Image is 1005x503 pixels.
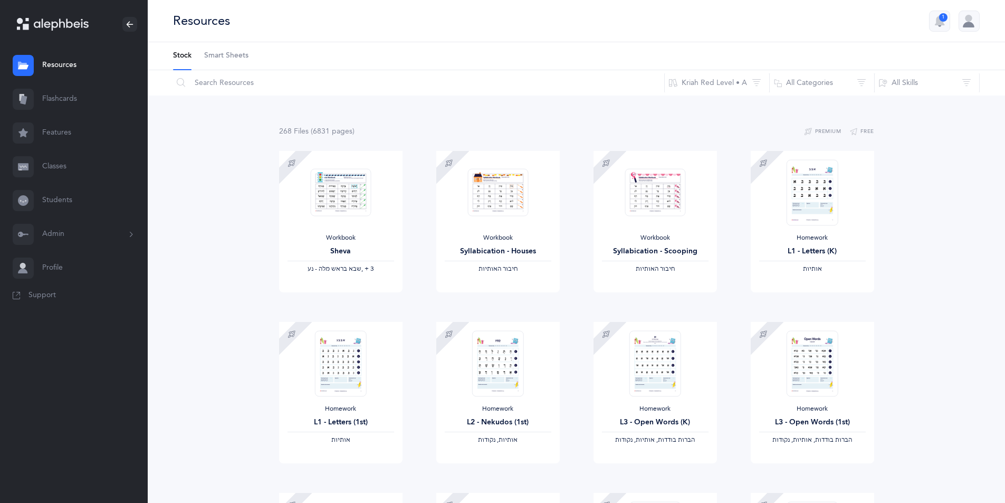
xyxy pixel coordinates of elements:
[874,70,980,96] button: All Skills
[769,70,875,96] button: All Categories
[478,436,518,443] span: ‫אותיות, נקודות‬
[288,417,394,428] div: L1 - Letters (1st)
[308,265,361,272] span: ‫שבא בראש מלה - נע‬
[786,330,838,396] img: Homework_L3_OpenWords_O_Red_EN_thumbnail_1731217670.png
[939,13,947,22] div: 1
[28,290,56,301] span: Support
[772,436,852,443] span: ‫הברות בודדות, אותיות, נקודות‬
[310,168,371,216] img: Sheva-Workbook-Red_EN_thumbnail_1754012358.png
[467,168,528,216] img: Syllabication-Workbook-Level-1-EN_Red_Houses_thumbnail_1741114032.png
[929,11,950,32] button: 1
[759,417,866,428] div: L3 - Open Words (1st)
[331,436,350,443] span: ‫אותיות‬
[615,436,695,443] span: ‫הברות בודדות, אותיות, נקודות‬
[759,234,866,242] div: Homework
[786,159,838,225] img: Homework_L1_Letters_R_EN_thumbnail_1731214661.png
[445,234,551,242] div: Workbook
[804,126,841,138] button: Premium
[478,265,518,272] span: ‫חיבור האותיות‬
[173,70,665,96] input: Search Resources
[288,246,394,257] div: Sheva
[629,330,681,396] img: Homework_L3_OpenWords_R_EN_thumbnail_1731229486.png
[288,234,394,242] div: Workbook
[288,405,394,413] div: Homework
[602,246,709,257] div: Syllabication - Scooping
[759,246,866,257] div: L1 - Letters (K)
[803,265,822,272] span: ‫אותיות‬
[636,265,675,272] span: ‫חיבור האותיות‬
[602,234,709,242] div: Workbook
[173,12,230,30] div: Resources
[472,330,523,396] img: Homework_L2_Nekudos_R_EN_1_thumbnail_1731617499.png
[314,330,366,396] img: Homework_L1_Letters_O_Red_EN_thumbnail_1731215195.png
[288,265,394,273] div: ‪, + 3‬
[311,127,355,136] span: (6831 page )
[445,246,551,257] div: Syllabication - Houses
[445,405,551,413] div: Homework
[602,417,709,428] div: L3 - Open Words (K)
[602,405,709,413] div: Homework
[849,126,874,138] button: Free
[759,405,866,413] div: Homework
[204,51,248,61] span: Smart Sheets
[349,127,352,136] span: s
[625,168,685,216] img: Syllabication-Workbook-Level-1-EN_Red_Scooping_thumbnail_1741114434.png
[445,417,551,428] div: L2 - Nekudos (1st)
[279,127,309,136] span: 268 File
[664,70,770,96] button: Kriah Red Level • A
[305,127,309,136] span: s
